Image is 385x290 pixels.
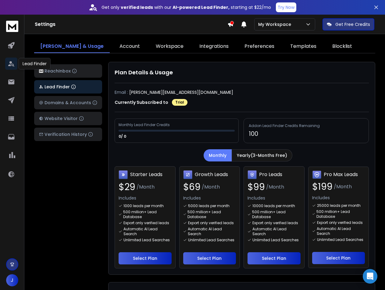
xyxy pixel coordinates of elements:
[188,227,236,236] p: Automatic AI Lead Search
[39,69,43,73] img: logo
[34,40,110,53] a: [PERSON_NAME] & Usage
[129,89,233,95] p: [PERSON_NAME][EMAIL_ADDRESS][DOMAIN_NAME]
[115,68,369,77] h1: Plan Details & Usage
[248,195,301,201] p: Includes
[34,128,102,141] button: Verification History
[316,209,365,219] p: 500 million+ Lead Database
[284,40,323,53] a: Templates
[115,89,128,95] p: Email :
[102,4,271,10] p: Get only with our starting at $22/mo
[119,182,135,193] span: $ 29
[6,274,18,286] button: J
[34,80,102,94] button: Lead Finder
[123,227,172,236] p: Automatic AI Lead Search
[150,40,190,53] a: Workspace
[266,183,284,191] span: /Month
[187,210,236,219] p: 500 million+ Lead Database
[172,99,187,106] div: Trial
[317,237,363,242] p: Unlimited Lead Searches
[123,203,164,208] p: 1000 leads per month
[35,21,227,28] h1: Settings
[123,210,172,219] p: 500 million+ Lead Database
[334,183,352,190] span: /Month
[317,203,361,208] p: 25000 leads per month
[204,149,232,161] button: Monthly
[252,227,301,236] p: Automatic AI Lead Search
[326,40,358,53] a: Blocklist
[119,134,127,139] p: 0/ 0
[324,171,358,178] h3: Pro Max Leads
[238,40,280,53] a: Preferences
[276,2,296,12] button: Try Now
[312,181,333,192] span: $ 199
[173,4,230,10] strong: AI-powered Lead Finder,
[115,99,168,105] p: Currently Subscribed to
[248,182,265,193] span: $ 99
[113,40,146,53] a: Account
[249,123,364,128] h3: Addon Lead Finder Credits Remaining
[317,220,363,225] p: Export only verified leads
[130,171,162,178] h3: Starter Leads
[183,252,236,264] button: Select Plan
[363,269,377,284] div: Open Intercom Messenger
[202,183,220,191] span: /Month
[232,149,292,161] button: Yearly(3-Months Free)
[249,129,364,138] p: 100
[119,252,172,264] button: Select Plan
[188,238,234,242] p: Unlimited Lead Searches
[34,96,102,109] button: Domains & Accounts
[335,21,370,27] p: Get Free Credits
[6,21,18,32] img: logo
[193,40,235,53] a: Integrations
[312,252,365,264] button: Select Plan
[195,171,228,178] h3: Growth Leads
[19,58,51,69] div: Lead Finder
[188,203,230,208] p: 5000 leads per month
[259,171,282,178] h3: Pro Leads
[317,226,365,236] p: Automatic AI Lead Search
[252,210,301,219] p: 500 million+ Lead Database
[312,195,365,201] p: Includes
[323,18,374,30] button: Get Free Credits
[34,112,102,125] button: Website Visitor
[258,21,294,27] p: My Workspace
[183,182,201,193] span: $ 69
[123,221,169,225] p: Export only verified leads
[34,64,102,78] button: ReachInbox
[137,183,155,191] span: /Month
[119,122,171,127] div: Monthly Lead Finder Credits
[183,195,236,201] p: Includes
[123,238,170,242] p: Unlimited Lead Searches
[252,238,299,242] p: Unlimited Lead Searches
[252,221,298,225] p: Export only verified leads
[119,195,172,201] p: Includes
[121,4,153,10] strong: verified leads
[278,4,294,10] p: Try Now
[248,252,301,264] button: Select Plan
[252,203,295,208] p: 10000 leads per month
[188,221,234,225] p: Export only verified leads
